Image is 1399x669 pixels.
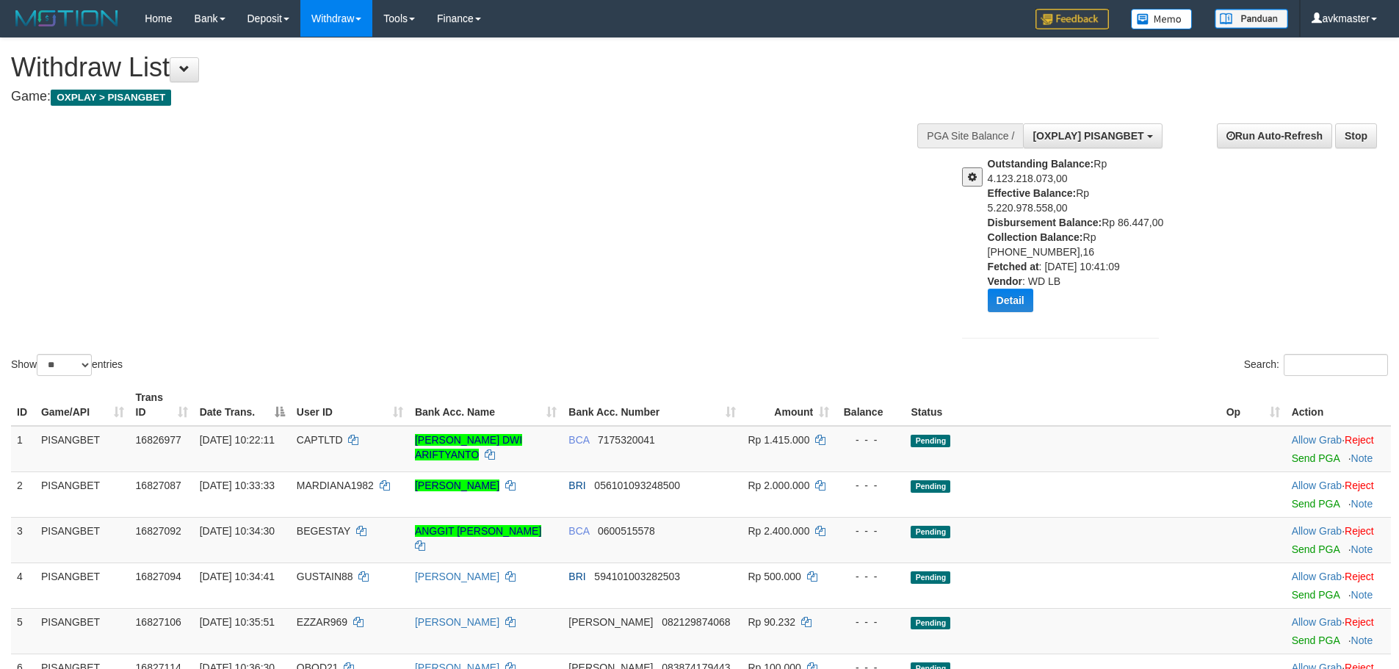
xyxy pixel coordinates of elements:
div: Rp 4.123.218.073,00 Rp 5.220.978.558,00 Rp 86.447,00 Rp [PHONE_NUMBER],16 : [DATE] 10:41:09 : WD LB [988,156,1170,323]
span: BCA [568,525,589,537]
span: · [1292,525,1345,537]
td: 1 [11,426,35,472]
b: Outstanding Balance: [988,158,1094,170]
span: Copy 7175320041 to clipboard [598,434,655,446]
div: - - - [841,524,899,538]
span: BCA [568,434,589,446]
span: Rp 2.000.000 [748,480,809,491]
a: Send PGA [1292,452,1340,464]
a: Allow Grab [1292,480,1342,491]
span: Copy 056101093248500 to clipboard [594,480,680,491]
span: · [1292,616,1345,628]
a: Note [1351,498,1373,510]
td: · [1286,608,1391,654]
a: Run Auto-Refresh [1217,123,1332,148]
span: · [1292,480,1345,491]
span: GUSTAIN88 [297,571,353,582]
span: [DATE] 10:34:30 [200,525,275,537]
span: [DATE] 10:34:41 [200,571,275,582]
span: [OXPLAY] PISANGBET [1033,130,1143,142]
td: · [1286,563,1391,608]
a: Reject [1345,480,1374,491]
a: Send PGA [1292,543,1340,555]
span: Rp 2.400.000 [748,525,809,537]
span: Rp 1.415.000 [748,434,809,446]
th: Status [905,384,1220,426]
th: Amount: activate to sort column ascending [742,384,835,426]
td: PISANGBET [35,517,130,563]
span: Pending [911,526,950,538]
th: User ID: activate to sort column ascending [291,384,409,426]
a: Note [1351,452,1373,464]
h1: Withdraw List [11,53,918,82]
a: Note [1351,634,1373,646]
a: Allow Grab [1292,434,1342,446]
span: Copy 082129874068 to clipboard [662,616,730,628]
img: Feedback.jpg [1035,9,1109,29]
td: PISANGBET [35,563,130,608]
a: ANGGIT [PERSON_NAME] [415,525,541,537]
span: OXPLAY > PISANGBET [51,90,171,106]
a: Allow Grab [1292,525,1342,537]
span: [DATE] 10:35:51 [200,616,275,628]
div: - - - [841,569,899,584]
span: BRI [568,571,585,582]
span: 16827094 [136,571,181,582]
span: Pending [911,571,950,584]
a: Stop [1335,123,1377,148]
a: Allow Grab [1292,571,1342,582]
a: Reject [1345,616,1374,628]
label: Search: [1244,354,1388,376]
th: Balance [835,384,905,426]
a: Note [1351,589,1373,601]
h4: Game: [11,90,918,104]
div: PGA Site Balance / [917,123,1023,148]
span: Rp 90.232 [748,616,795,628]
b: Effective Balance: [988,187,1077,199]
a: Send PGA [1292,634,1340,646]
a: Reject [1345,434,1374,446]
span: · [1292,571,1345,582]
span: Pending [911,435,950,447]
td: PISANGBET [35,608,130,654]
a: Reject [1345,525,1374,537]
td: PISANGBET [35,471,130,517]
img: Button%20Memo.svg [1131,9,1193,29]
a: [PERSON_NAME] [415,480,499,491]
th: Action [1286,384,1391,426]
a: Allow Grab [1292,616,1342,628]
div: - - - [841,433,899,447]
span: · [1292,434,1345,446]
b: Disbursement Balance: [988,217,1102,228]
a: Note [1351,543,1373,555]
a: Send PGA [1292,589,1340,601]
td: PISANGBET [35,426,130,472]
a: Send PGA [1292,498,1340,510]
span: EZZAR969 [297,616,347,628]
span: BRI [568,480,585,491]
th: Game/API: activate to sort column ascending [35,384,130,426]
td: 4 [11,563,35,608]
span: Copy 594101003282503 to clipboard [594,571,680,582]
td: 2 [11,471,35,517]
a: [PERSON_NAME] DWI ARIFTYANTO [415,434,522,460]
span: [DATE] 10:22:11 [200,434,275,446]
span: [PERSON_NAME] [568,616,653,628]
span: Pending [911,480,950,493]
div: - - - [841,478,899,493]
span: CAPTLTD [297,434,343,446]
th: Bank Acc. Number: activate to sort column ascending [563,384,742,426]
span: [DATE] 10:33:33 [200,480,275,491]
th: ID [11,384,35,426]
span: 16827092 [136,525,181,537]
th: Date Trans.: activate to sort column descending [194,384,291,426]
th: Trans ID: activate to sort column ascending [130,384,194,426]
span: Rp 500.000 [748,571,800,582]
b: Fetched at [988,261,1039,272]
span: 16826977 [136,434,181,446]
div: - - - [841,615,899,629]
th: Bank Acc. Name: activate to sort column ascending [409,384,563,426]
span: 16827106 [136,616,181,628]
b: Collection Balance: [988,231,1083,243]
span: Copy 0600515578 to clipboard [598,525,655,537]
